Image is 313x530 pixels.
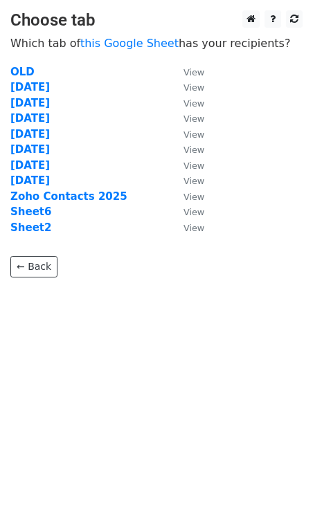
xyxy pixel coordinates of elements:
a: View [170,221,204,234]
a: Zoho Contacts 2025 [10,190,127,203]
a: Sheet6 [10,205,51,218]
a: View [170,205,204,218]
a: View [170,81,204,93]
a: ← Back [10,256,57,277]
small: View [184,67,204,77]
a: [DATE] [10,128,50,140]
a: [DATE] [10,143,50,156]
a: View [170,128,204,140]
small: View [184,161,204,171]
small: View [184,176,204,186]
a: [DATE] [10,159,50,172]
a: View [170,143,204,156]
a: View [170,112,204,125]
a: View [170,97,204,109]
p: Which tab of has your recipients? [10,36,303,51]
small: View [184,98,204,109]
a: [DATE] [10,174,50,187]
small: View [184,113,204,124]
a: Sheet2 [10,221,51,234]
iframe: Chat Widget [244,464,313,530]
a: View [170,190,204,203]
a: View [170,174,204,187]
a: [DATE] [10,81,50,93]
a: [DATE] [10,112,50,125]
a: [DATE] [10,97,50,109]
small: View [184,82,204,93]
a: this Google Sheet [80,37,179,50]
small: View [184,207,204,217]
a: View [170,66,204,78]
a: View [170,159,204,172]
small: View [184,129,204,140]
small: View [184,192,204,202]
small: View [184,145,204,155]
h3: Choose tab [10,10,303,30]
small: View [184,223,204,233]
a: OLD [10,66,35,78]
